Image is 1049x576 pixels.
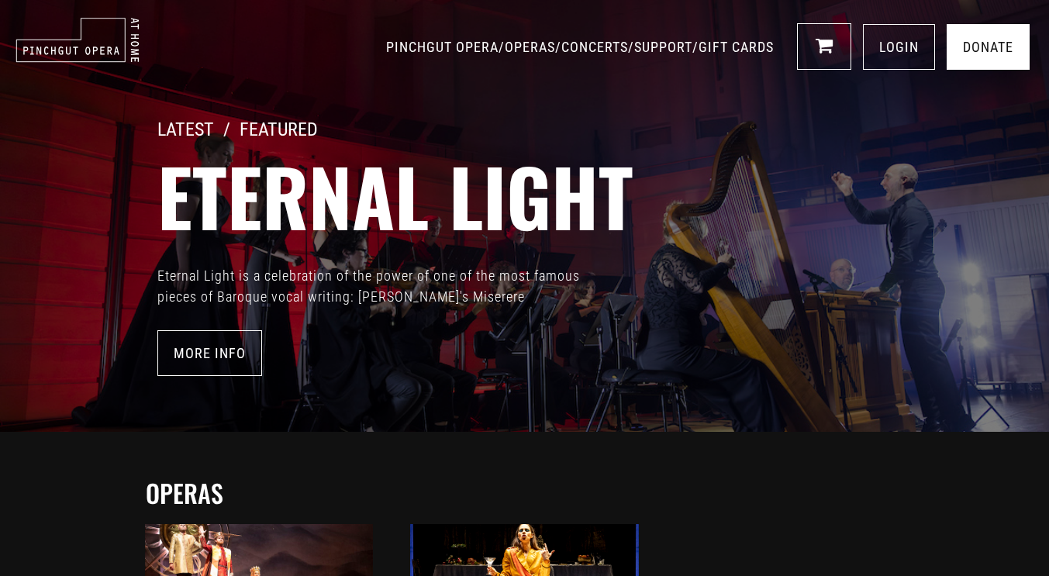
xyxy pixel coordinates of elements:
a: PINCHGUT OPERA [386,39,499,55]
h4: LATEST / FEATURED [157,119,1049,141]
a: More Info [157,330,262,376]
img: pinchgut_at_home_negative_logo.svg [16,17,140,63]
a: LOGIN [863,24,935,70]
p: Eternal Light is a celebration of the power of one of the most famous pieces of Baroque vocal wri... [157,265,623,307]
a: GIFT CARDS [699,39,774,55]
h2: Eternal Light [157,149,1049,242]
a: Donate [947,24,1030,70]
a: OPERAS [505,39,555,55]
h2: operas [146,478,911,508]
a: CONCERTS [561,39,628,55]
span: / / / / [386,39,778,55]
a: SUPPORT [634,39,692,55]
